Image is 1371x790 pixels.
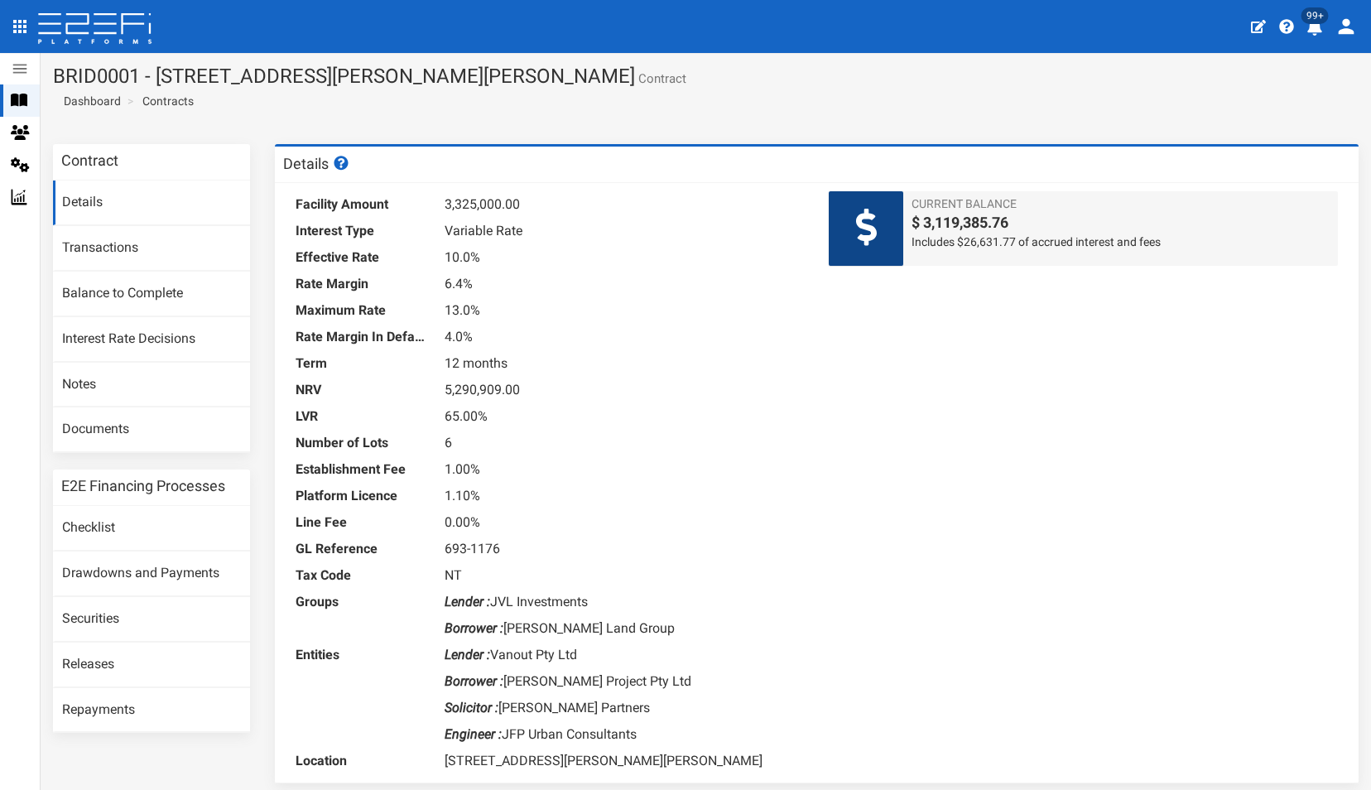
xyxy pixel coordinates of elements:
[445,218,805,244] dd: Variable Rate
[53,363,250,407] a: Notes
[296,430,428,456] dt: Number of Lots
[296,271,428,297] dt: Rate Margin
[296,218,428,244] dt: Interest Type
[445,271,805,297] dd: 6.4%
[57,93,121,109] a: Dashboard
[53,407,250,452] a: Documents
[296,377,428,403] dt: NRV
[445,350,805,377] dd: 12 months
[61,153,118,168] h3: Contract
[445,403,805,430] dd: 65.00%
[445,594,490,609] i: Lender :
[445,377,805,403] dd: 5,290,909.00
[296,536,428,562] dt: GL Reference
[445,536,805,562] dd: 693-1176
[53,597,250,642] a: Securities
[296,562,428,589] dt: Tax Code
[912,195,1330,212] span: Current Balance
[445,589,805,615] dd: JVL Investments
[283,156,351,171] h3: Details
[53,506,250,551] a: Checklist
[53,181,250,225] a: Details
[445,509,805,536] dd: 0.00%
[445,695,805,721] dd: [PERSON_NAME] Partners
[912,212,1330,234] span: $ 3,119,385.76
[296,403,428,430] dt: LVR
[296,509,428,536] dt: Line Fee
[53,226,250,271] a: Transactions
[445,673,503,689] i: Borrower :
[445,430,805,456] dd: 6
[635,73,686,85] small: Contract
[296,642,428,668] dt: Entities
[57,94,121,108] span: Dashboard
[445,297,805,324] dd: 13.0%
[445,562,805,589] dd: NT
[445,483,805,509] dd: 1.10%
[296,324,428,350] dt: Rate Margin In Default
[53,272,250,316] a: Balance to Complete
[445,668,805,695] dd: [PERSON_NAME] Project Pty Ltd
[53,317,250,362] a: Interest Rate Decisions
[142,93,194,109] a: Contracts
[296,244,428,271] dt: Effective Rate
[296,297,428,324] dt: Maximum Rate
[445,726,502,742] i: Engineer :
[53,65,1359,87] h1: BRID0001 - [STREET_ADDRESS][PERSON_NAME][PERSON_NAME]
[445,244,805,271] dd: 10.0%
[445,615,805,642] dd: [PERSON_NAME] Land Group
[53,643,250,687] a: Releases
[445,748,805,774] dd: [STREET_ADDRESS][PERSON_NAME][PERSON_NAME]
[445,647,490,662] i: Lender :
[445,620,503,636] i: Borrower :
[445,324,805,350] dd: 4.0%
[912,234,1330,250] span: Includes $26,631.77 of accrued interest and fees
[296,350,428,377] dt: Term
[296,589,428,615] dt: Groups
[296,456,428,483] dt: Establishment Fee
[296,483,428,509] dt: Platform Licence
[53,552,250,596] a: Drawdowns and Payments
[445,456,805,483] dd: 1.00%
[445,721,805,748] dd: JFP Urban Consultants
[296,191,428,218] dt: Facility Amount
[61,479,225,494] h3: E2E Financing Processes
[445,700,498,715] i: Solicitor :
[296,748,428,774] dt: Location
[445,642,805,668] dd: Vanout Pty Ltd
[445,191,805,218] dd: 3,325,000.00
[53,688,250,733] a: Repayments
